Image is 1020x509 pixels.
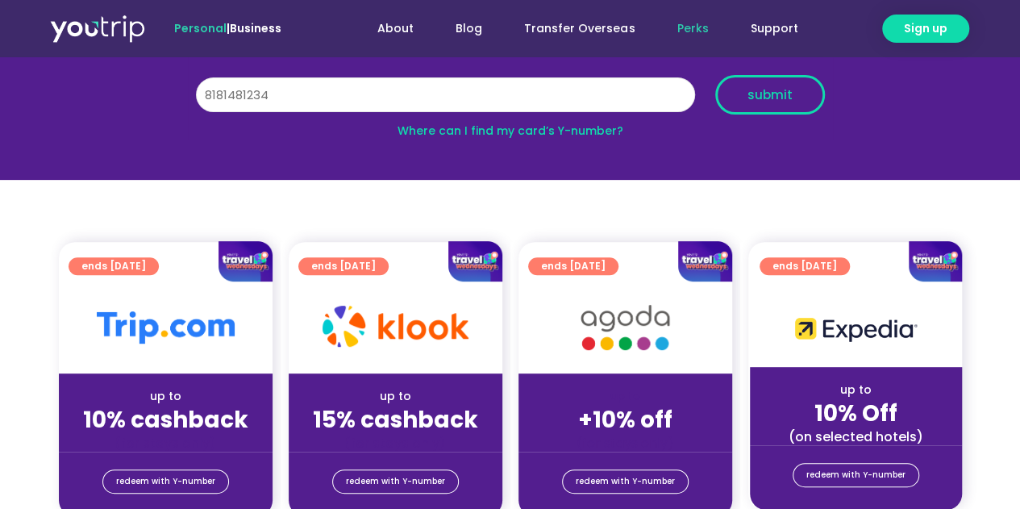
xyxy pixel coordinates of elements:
[174,20,227,36] span: Personal
[763,428,949,445] div: (on selected hotels)
[435,14,503,44] a: Blog
[174,20,281,36] span: |
[325,14,818,44] nav: Menu
[729,14,818,44] a: Support
[576,470,675,493] span: redeem with Y-number
[72,435,260,452] div: (for stays only)
[882,15,969,43] a: Sign up
[747,89,793,101] span: submit
[332,469,459,494] a: redeem with Y-number
[531,435,719,452] div: (for stays only)
[302,388,489,405] div: up to
[656,14,729,44] a: Perks
[356,14,435,44] a: About
[196,75,825,127] form: Y Number
[196,77,695,113] input: 10 digit Y-number (e.g. 8123456789)
[346,470,445,493] span: redeem with Y-number
[116,470,215,493] span: redeem with Y-number
[814,398,897,429] strong: 10% Off
[313,404,478,436] strong: 15% cashback
[578,404,672,436] strong: +10% off
[715,75,825,115] button: submit
[562,469,689,494] a: redeem with Y-number
[793,463,919,487] a: redeem with Y-number
[83,404,248,436] strong: 10% cashback
[610,388,640,404] span: up to
[102,469,229,494] a: redeem with Y-number
[904,20,947,37] span: Sign up
[398,123,623,139] a: Where can I find my card’s Y-number?
[503,14,656,44] a: Transfer Overseas
[806,464,906,486] span: redeem with Y-number
[302,435,489,452] div: (for stays only)
[230,20,281,36] a: Business
[763,382,949,398] div: up to
[72,388,260,405] div: up to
